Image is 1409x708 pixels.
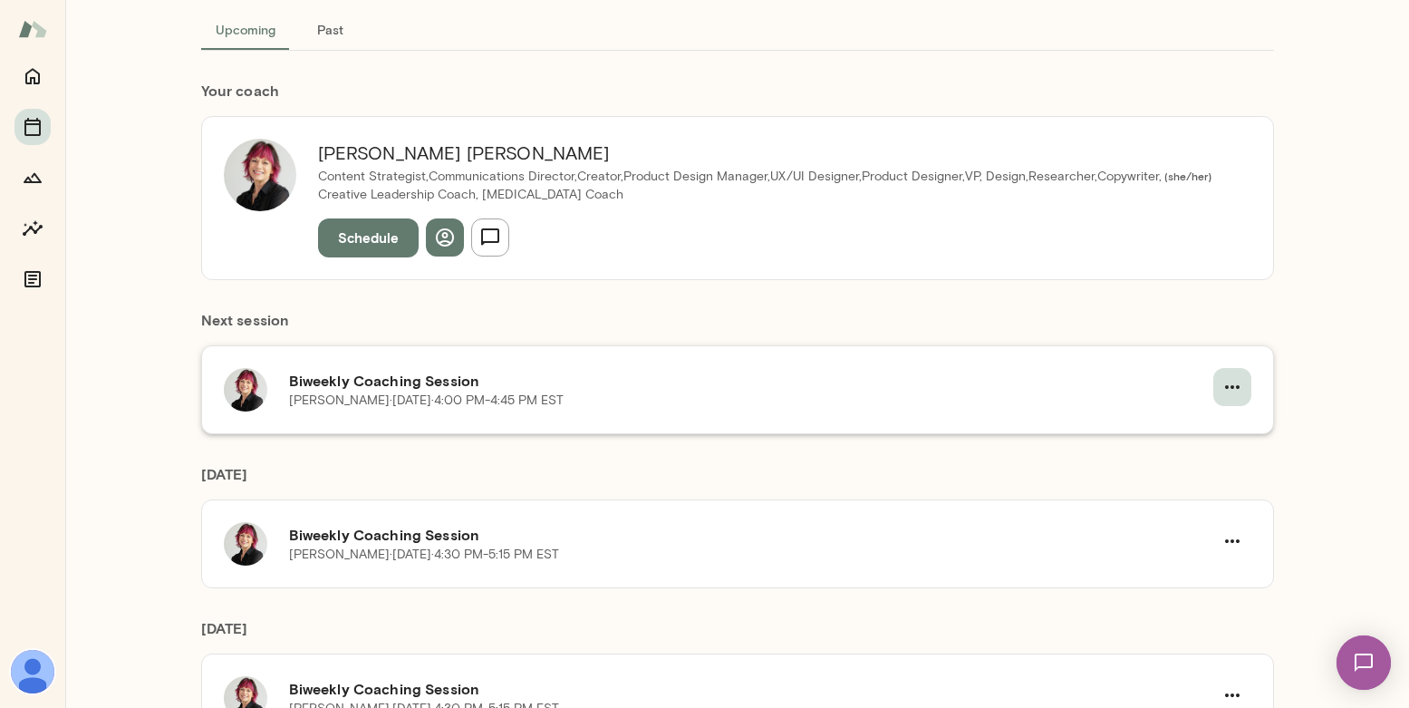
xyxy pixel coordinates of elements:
[201,80,1274,102] h6: Your coach
[201,617,1274,654] h6: [DATE]
[201,7,290,51] button: Upcoming
[18,12,47,46] img: Mento
[318,168,1211,186] p: Content Strategist,Communications Director,Creator,Product Design Manager,UX/UI Designer,Product ...
[14,160,51,196] button: Growth Plan
[318,139,1211,168] h6: [PERSON_NAME] [PERSON_NAME]
[289,392,564,410] p: [PERSON_NAME] · [DATE] · 4:00 PM-4:45 PM EST
[471,218,509,257] button: Send message
[289,370,1213,392] h6: Biweekly Coaching Session
[201,7,1274,51] div: basic tabs example
[224,139,296,211] img: Leigh Allen-Arredondo
[289,546,559,564] p: [PERSON_NAME] · [DATE] · 4:30 PM-5:15 PM EST
[289,678,1213,700] h6: Biweekly Coaching Session
[289,524,1213,546] h6: Biweekly Coaching Session
[201,309,1274,345] h6: Next session
[290,7,372,51] button: Past
[11,650,54,693] img: 0lisa
[318,218,419,257] button: Schedule
[14,210,51,247] button: Insights
[14,109,51,145] button: Sessions
[318,186,1211,204] p: Creative Leadership Coach, [MEDICAL_DATA] Coach
[14,58,51,94] button: Home
[1162,170,1211,182] span: ( she/her )
[426,218,464,257] button: View profile
[201,463,1274,499] h6: [DATE]
[14,261,51,297] button: Documents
